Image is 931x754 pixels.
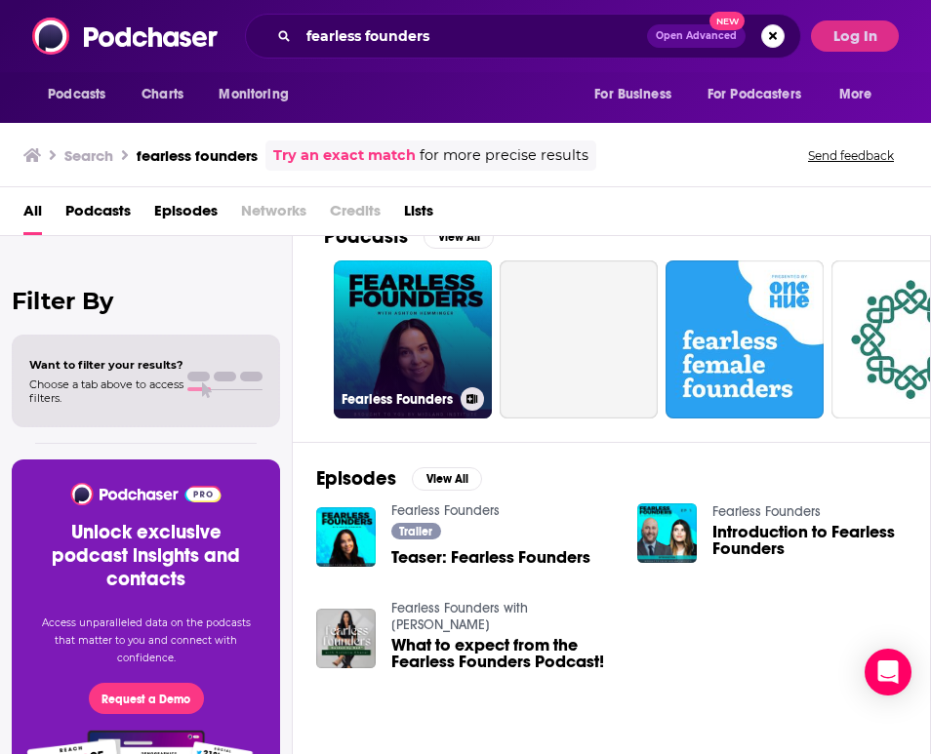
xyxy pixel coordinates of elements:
a: Lists [404,195,433,235]
span: Charts [142,81,183,108]
img: What to expect from the Fearless Founders Podcast! [316,609,376,668]
span: Podcasts [48,81,105,108]
span: Open Advanced [656,31,737,41]
button: Open AdvancedNew [647,24,746,48]
a: Fearless Founders [712,503,821,520]
span: For Business [594,81,671,108]
h3: fearless founders [137,146,258,165]
h3: Search [64,146,113,165]
span: Choose a tab above to access filters. [29,377,183,405]
span: Credits [330,195,381,235]
a: Fearless Founders with Victoria Chanel [391,600,528,633]
button: open menu [205,76,313,113]
a: Charts [129,76,195,113]
img: Podchaser - Follow, Share and Rate Podcasts [69,483,223,505]
span: Monitoring [219,81,288,108]
h3: Fearless Founders [342,391,453,408]
span: for more precise results [420,144,588,167]
button: Request a Demo [89,683,204,714]
div: Open Intercom Messenger [865,649,911,695]
button: open menu [581,76,696,113]
span: Networks [241,195,306,235]
span: For Podcasters [708,81,801,108]
a: Episodes [154,195,218,235]
a: All [23,195,42,235]
button: open menu [695,76,830,113]
h2: Podcasts [324,224,408,249]
img: Introduction to Fearless Founders [637,503,697,563]
button: Log In [811,20,899,52]
a: Podcasts [65,195,131,235]
button: View All [424,225,494,249]
button: Send feedback [802,147,900,164]
a: What to expect from the Fearless Founders Podcast! [391,637,614,670]
button: open menu [34,76,131,113]
p: Access unparalleled data on the podcasts that matter to you and connect with confidence. [35,615,257,667]
img: Podchaser - Follow, Share and Rate Podcasts [32,18,220,55]
a: PodcastsView All [324,224,494,249]
a: Teaser: Fearless Founders [391,549,590,566]
h3: Unlock exclusive podcast insights and contacts [35,521,257,591]
span: Want to filter your results? [29,358,183,372]
div: Search podcasts, credits, & more... [245,14,801,59]
button: View All [412,467,482,491]
span: Trailer [399,526,432,537]
a: Fearless Founders [334,260,492,418]
a: Try an exact match [273,144,416,167]
h2: Episodes [316,466,396,491]
button: open menu [826,76,897,113]
span: New [709,12,745,30]
img: Teaser: Fearless Founders [316,507,376,567]
a: Fearless Founders [391,502,500,519]
input: Search podcasts, credits, & more... [299,20,647,52]
span: More [839,81,872,108]
h2: Filter By [12,287,280,315]
a: EpisodesView All [316,466,482,491]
